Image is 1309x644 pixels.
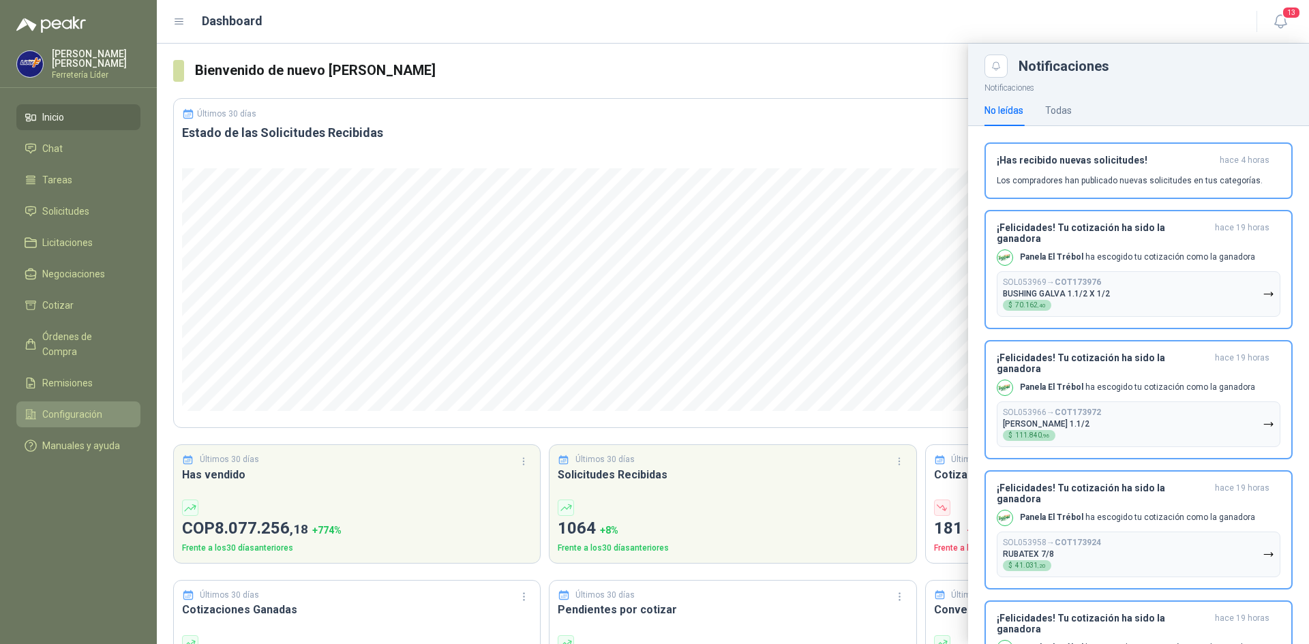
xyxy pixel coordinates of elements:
[42,375,93,390] span: Remisiones
[42,110,64,125] span: Inicio
[1282,6,1301,19] span: 13
[984,470,1293,589] button: ¡Felicidades! Tu cotización ha sido la ganadorahace 19 horas Company LogoPanela El Trébol ha esco...
[42,407,102,422] span: Configuración
[997,155,1214,166] h3: ¡Has recibido nuevas solicitudes!
[1042,433,1050,439] span: ,96
[984,55,1008,78] button: Close
[1038,563,1046,569] span: ,20
[42,438,120,453] span: Manuales y ayuda
[997,510,1012,525] img: Company Logo
[1020,512,1255,523] p: ha escogido tu cotización como la ganadora
[1055,538,1101,547] b: COT173924
[1003,277,1101,288] p: SOL053969 →
[16,292,140,318] a: Cotizar
[16,167,140,193] a: Tareas
[997,613,1209,634] h3: ¡Felicidades! Tu cotización ha sido la ganadora
[16,104,140,130] a: Inicio
[42,235,93,250] span: Licitaciones
[984,103,1023,118] div: No leídas
[984,340,1293,459] button: ¡Felicidades! Tu cotización ha sido la ganadorahace 19 horas Company LogoPanela El Trébol ha esco...
[16,324,140,365] a: Órdenes de Compra
[16,261,140,287] a: Negociaciones
[984,142,1293,199] button: ¡Has recibido nuevas solicitudes!hace 4 horas Los compradores han publicado nuevas solicitudes en...
[1015,302,1046,309] span: 70.162
[1003,408,1101,418] p: SOL053966 →
[1220,155,1269,166] span: hace 4 horas
[1003,560,1051,571] div: $
[1015,432,1050,439] span: 111.840
[42,298,74,313] span: Cotizar
[1003,538,1101,548] p: SOL053958 →
[997,352,1209,374] h3: ¡Felicidades! Tu cotización ha sido la ganadora
[16,230,140,256] a: Licitaciones
[1215,482,1269,504] span: hace 19 horas
[1003,419,1089,429] p: [PERSON_NAME] 1.1/2
[16,433,140,459] a: Manuales y ayuda
[52,49,140,68] p: [PERSON_NAME] [PERSON_NAME]
[997,250,1012,265] img: Company Logo
[1038,303,1046,309] span: ,40
[1020,251,1255,263] p: ha escogido tu cotización como la ganadora
[968,78,1309,95] p: Notificaciones
[16,136,140,162] a: Chat
[984,210,1293,329] button: ¡Felicidades! Tu cotización ha sido la ganadorahace 19 horas Company LogoPanela El Trébol ha esco...
[997,271,1280,317] button: SOL053969→COT173976BUSHING GALVA 1.1/2 X 1/2$70.162,40
[997,222,1209,244] h3: ¡Felicidades! Tu cotización ha sido la ganadora
[1055,408,1101,417] b: COT173972
[16,198,140,224] a: Solicitudes
[997,482,1209,504] h3: ¡Felicidades! Tu cotización ha sido la ganadora
[42,204,89,219] span: Solicitudes
[1020,382,1083,392] b: Panela El Trébol
[1045,103,1072,118] div: Todas
[1215,222,1269,244] span: hace 19 horas
[1020,382,1255,393] p: ha escogido tu cotización como la ganadora
[16,16,86,33] img: Logo peakr
[202,12,262,31] h1: Dashboard
[1020,512,1083,522] b: Panela El Trébol
[42,172,72,187] span: Tareas
[997,401,1280,447] button: SOL053966→COT173972[PERSON_NAME] 1.1/2$111.840,96
[42,329,127,359] span: Órdenes de Compra
[1215,352,1269,374] span: hace 19 horas
[16,370,140,396] a: Remisiones
[1268,10,1293,34] button: 13
[1020,252,1083,262] b: Panela El Trébol
[1215,613,1269,634] span: hace 19 horas
[1003,430,1055,441] div: $
[997,532,1280,577] button: SOL053958→COT173924RUBATEX 7/8$41.031,20
[42,266,105,281] span: Negociaciones
[52,71,140,79] p: Ferretería Líder
[1015,562,1046,569] span: 41.031
[1003,289,1110,298] p: BUSHING GALVA 1.1/2 X 1/2
[997,174,1263,187] p: Los compradores han publicado nuevas solicitudes en tus categorías.
[17,51,43,77] img: Company Logo
[1019,59,1293,73] div: Notificaciones
[1003,300,1051,311] div: $
[16,401,140,427] a: Configuración
[1003,549,1054,559] p: RUBATEX 7/8
[1055,277,1101,287] b: COT173976
[42,141,63,156] span: Chat
[997,380,1012,395] img: Company Logo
